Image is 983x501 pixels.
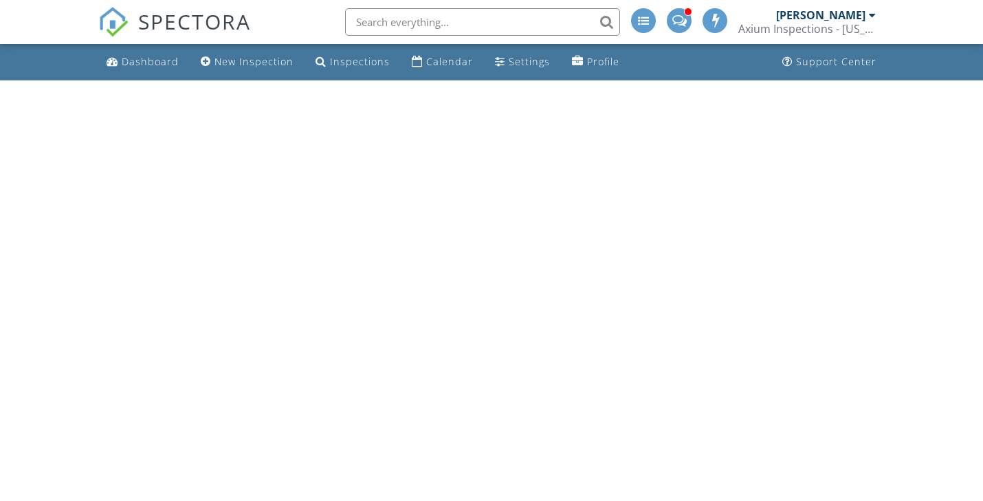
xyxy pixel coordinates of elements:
[796,55,876,68] div: Support Center
[426,55,473,68] div: Calendar
[330,55,390,68] div: Inspections
[406,49,478,75] a: Calendar
[98,19,251,47] a: SPECTORA
[122,55,179,68] div: Dashboard
[776,8,865,22] div: [PERSON_NAME]
[566,49,625,75] a: Profile
[777,49,882,75] a: Support Center
[138,7,251,36] span: SPECTORA
[489,49,555,75] a: Settings
[587,55,619,68] div: Profile
[214,55,294,68] div: New Inspection
[345,8,620,36] input: Search everything...
[310,49,395,75] a: Inspections
[509,55,550,68] div: Settings
[738,22,876,36] div: Axium Inspections - Colorado
[101,49,184,75] a: Dashboard
[195,49,299,75] a: New Inspection
[98,7,129,37] img: The Best Home Inspection Software - Spectora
